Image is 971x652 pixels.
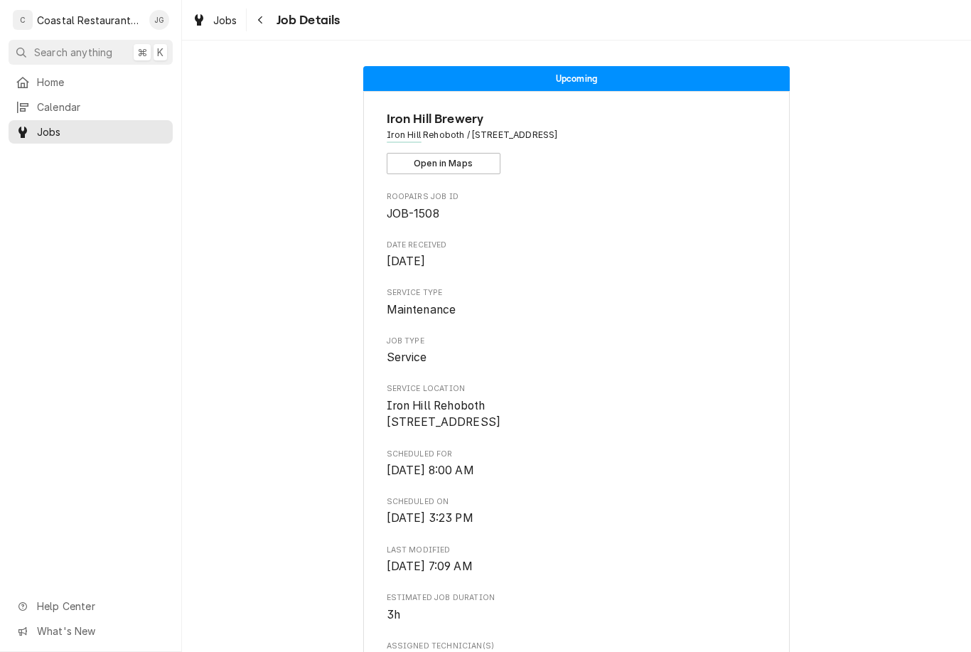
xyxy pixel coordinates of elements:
div: JG [149,10,169,30]
span: Address [387,129,767,141]
a: Go to Help Center [9,594,173,618]
span: Estimated Job Duration [387,606,767,624]
span: [DATE] 7:09 AM [387,560,473,573]
div: Scheduled On [387,496,767,527]
span: K [157,45,163,60]
span: Scheduled For [387,449,767,460]
span: Job Details [272,11,340,30]
span: Service Type [387,287,767,299]
span: 3h [387,608,400,621]
a: Go to What's New [9,619,173,643]
div: Coastal Restaurant Repair [37,13,141,28]
div: Status [363,66,790,91]
a: Jobs [9,120,173,144]
span: Assigned Technician(s) [387,641,767,652]
span: Service Type [387,301,767,319]
span: Estimated Job Duration [387,592,767,604]
span: Service Location [387,397,767,431]
span: Date Received [387,253,767,270]
span: [DATE] [387,255,426,268]
span: What's New [37,624,164,638]
span: Scheduled For [387,462,767,479]
span: Job Type [387,349,767,366]
span: [DATE] 8:00 AM [387,464,474,477]
div: Date Received [387,240,767,270]
div: Last Modified [387,545,767,575]
a: Home [9,70,173,94]
button: Search anything⌘K [9,40,173,65]
div: Estimated Job Duration [387,592,767,623]
span: Jobs [213,13,237,28]
span: Maintenance [387,303,456,316]
div: Service Location [387,383,767,431]
span: Calendar [37,100,166,114]
button: Open in Maps [387,153,500,174]
span: Scheduled On [387,510,767,527]
span: Jobs [37,124,166,139]
span: Upcoming [556,74,597,83]
div: C [13,10,33,30]
a: Calendar [9,95,173,119]
div: Service Type [387,287,767,318]
span: ⌘ [137,45,147,60]
span: Help Center [37,599,164,614]
div: James Gatton's Avatar [149,10,169,30]
span: Name [387,109,767,129]
span: Date Received [387,240,767,251]
span: Roopairs Job ID [387,205,767,223]
span: Last Modified [387,558,767,575]
span: Scheduled On [387,496,767,508]
div: Scheduled For [387,449,767,479]
span: Service Location [387,383,767,395]
div: Roopairs Job ID [387,191,767,222]
a: Jobs [186,9,243,32]
span: Home [37,75,166,90]
div: Job Type [387,336,767,366]
span: Iron Hill Rehoboth [STREET_ADDRESS] [387,399,501,429]
button: Navigate back [250,9,272,31]
span: Roopairs Job ID [387,191,767,203]
span: Service [387,351,427,364]
span: [DATE] 3:23 PM [387,511,473,525]
span: Search anything [34,45,112,60]
span: JOB-1508 [387,207,439,220]
span: Last Modified [387,545,767,556]
span: Job Type [387,336,767,347]
div: Client Information [387,109,767,174]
